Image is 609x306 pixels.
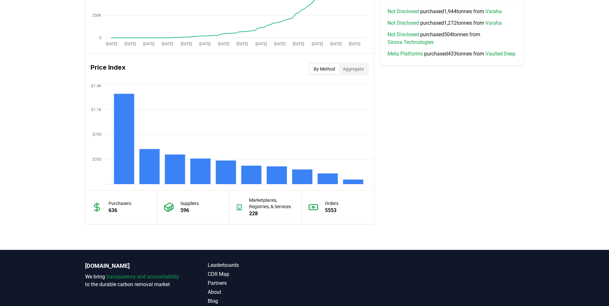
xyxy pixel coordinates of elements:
[92,132,101,137] tspan: $700
[208,270,305,278] a: CDR Map
[85,273,182,288] p: We bring to the durable carbon removal market
[99,36,101,40] tspan: 0
[249,197,295,210] p: Marketplaces, Registries, & Services
[92,157,101,162] tspan: $350
[180,200,199,207] p: Suppliers
[237,42,248,46] tspan: [DATE]
[218,42,229,46] tspan: [DATE]
[208,279,305,287] a: Partners
[387,31,419,38] a: Not Disclosed
[180,207,199,214] p: 596
[387,8,502,15] span: purchased 1,944 tonnes from
[91,107,101,112] tspan: $1.1K
[109,207,131,214] p: 636
[330,42,341,46] tspan: [DATE]
[293,42,304,46] tspan: [DATE]
[387,19,419,27] a: Not Disclosed
[109,200,131,207] p: Purchasers
[485,8,502,15] a: Varaha
[387,19,502,27] span: purchased 1,272 tonnes from
[199,42,210,46] tspan: [DATE]
[208,297,305,305] a: Blog
[387,8,419,15] a: Not Disclosed
[255,42,266,46] tspan: [DATE]
[325,207,338,214] p: 5553
[310,64,339,74] button: By Method
[349,42,360,46] tspan: [DATE]
[339,64,368,74] button: Aggregate
[387,31,516,46] span: purchased 504 tonnes from
[143,42,154,46] tspan: [DATE]
[249,210,295,217] p: 228
[91,84,101,88] tspan: $1.4K
[106,42,117,46] tspan: [DATE]
[162,42,173,46] tspan: [DATE]
[92,13,101,18] tspan: 250K
[208,261,305,269] a: Leaderboards
[106,274,179,280] span: transparency and accountability
[387,38,434,46] a: Sirona Technologies
[485,19,502,27] a: Varaha
[180,42,192,46] tspan: [DATE]
[387,50,423,58] a: Meta Platforms
[208,288,305,296] a: About
[124,42,135,46] tspan: [DATE]
[325,200,338,207] p: Orders
[91,63,126,75] h3: Price Index
[485,50,516,58] a: Vaulted Deep
[387,50,516,58] span: purchased 433 tonnes from
[274,42,285,46] tspan: [DATE]
[85,261,182,270] p: [DOMAIN_NAME]
[311,42,323,46] tspan: [DATE]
